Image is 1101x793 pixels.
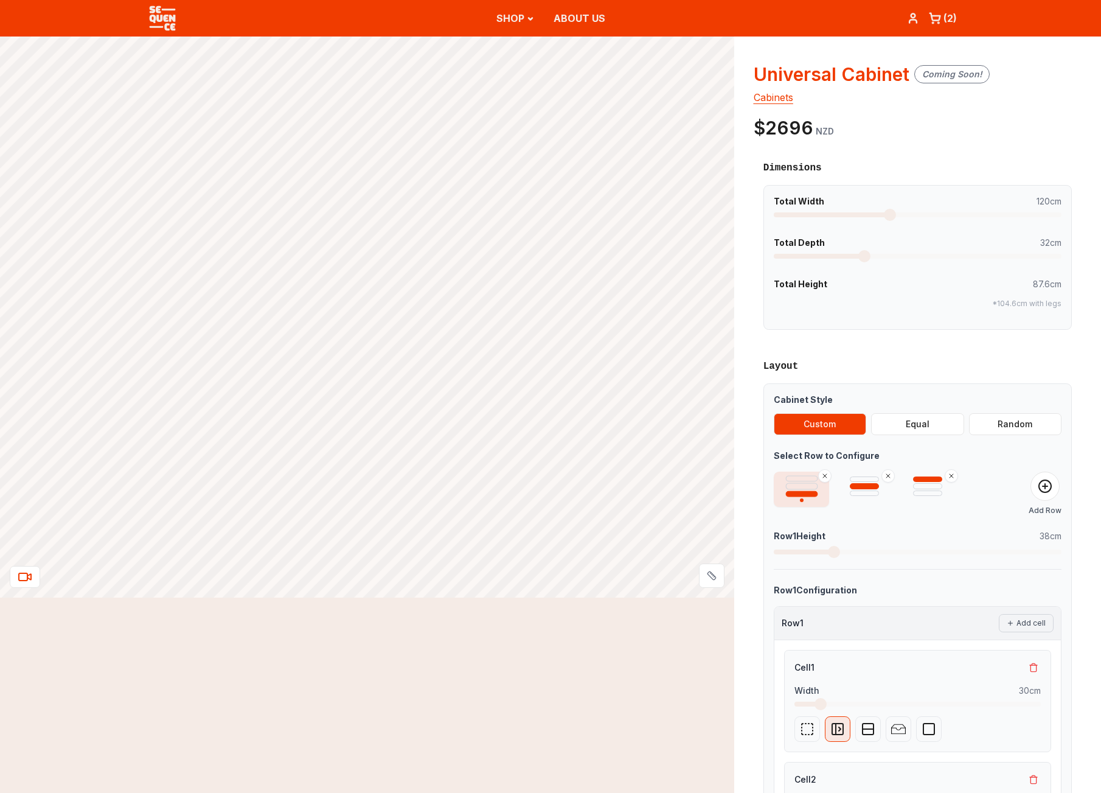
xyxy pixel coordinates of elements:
span: Cell 2 [794,774,816,786]
button: Random [969,413,1061,435]
strong: Cabinet Style [774,394,833,405]
span: Cell 1 [794,662,814,674]
strong: Total Depth [774,237,825,249]
div: ( 2 ) [943,11,957,26]
strong: Total Height [774,278,827,290]
h3: Layout [763,359,1072,374]
button: Custom [774,413,866,435]
h3: Dimensions [763,161,1072,175]
span: 30 cm [1019,685,1041,697]
button: Equal [871,413,964,435]
button: SHOP [496,1,534,35]
span: 38 cm [1040,530,1061,542]
span: Width [794,685,819,697]
strong: Row 1 Configuration [774,585,857,595]
a: cabinets [754,91,793,103]
i: Coming Soon! [922,69,982,79]
span: Row 1 [782,617,804,629]
button: Add cell [999,614,1054,632]
span: 120cm [1037,195,1061,208]
span: 32cm [1040,237,1061,249]
span: Add cell [1016,618,1046,628]
h3: Universal Cabinet [754,63,1082,85]
span: *104.6cm with legs [992,299,1061,308]
div: NZD [816,125,834,138]
strong: Select Row to Configure [774,450,880,461]
strong: Total Width [774,195,824,208]
span: Add Row [1029,506,1061,515]
a: ABOUT US [554,12,605,24]
span: 87.6cm [1033,278,1061,290]
div: $2696 [754,117,813,139]
strong: Row 1 Height [774,530,825,542]
img: Drawer [891,722,906,736]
